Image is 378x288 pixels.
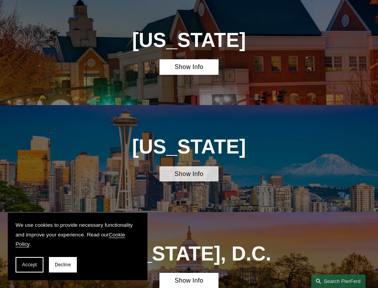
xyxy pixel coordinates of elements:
span: Accept [22,262,37,267]
button: Decline [49,257,77,272]
section: Cookie banner [8,213,147,280]
h1: [US_STATE], D.C. [100,243,278,265]
button: Accept [16,257,43,272]
a: Show Info [160,59,219,74]
h1: [US_STATE] [130,136,248,158]
a: Show Info [160,166,219,181]
a: Show Info [160,273,219,288]
a: Search this site [311,274,366,288]
p: We use cookies to provide necessary functionality and improve your experience. Read our . [16,221,140,249]
span: Decline [55,262,71,267]
h1: [US_STATE] [100,29,278,52]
